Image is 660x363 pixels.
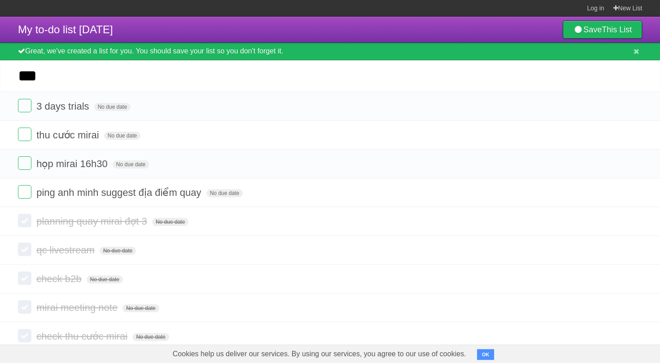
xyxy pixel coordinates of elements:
a: SaveThis List [563,21,642,39]
span: check thu cước mirai [36,331,130,342]
span: qc livestream [36,244,97,256]
span: No due date [104,132,140,140]
span: No due date [94,103,131,111]
label: Done [18,271,31,285]
span: No due date [122,304,159,312]
label: Done [18,128,31,141]
b: This List [602,25,632,34]
span: thu cước mirai [36,129,101,141]
span: No due date [87,275,123,283]
label: Done [18,156,31,170]
span: họp mirai 16h30 [36,158,110,169]
span: Cookies help us deliver our services. By using our services, you agree to our use of cookies. [164,345,475,363]
span: No due date [132,333,169,341]
span: ping anh minh suggest địa điểm quay [36,187,203,198]
span: No due date [113,160,149,168]
button: OK [477,349,494,360]
span: No due date [152,218,188,226]
label: Done [18,214,31,227]
span: No due date [206,189,243,197]
label: Done [18,243,31,256]
span: No due date [100,247,136,255]
label: Done [18,300,31,314]
span: 3 days trials [36,101,91,112]
label: Done [18,329,31,342]
span: planning quay mirai đợt 3 [36,216,149,227]
span: check b2b [36,273,83,284]
span: My to-do list [DATE] [18,23,113,35]
label: Done [18,99,31,112]
span: mirai meeting note [36,302,120,313]
label: Done [18,185,31,199]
